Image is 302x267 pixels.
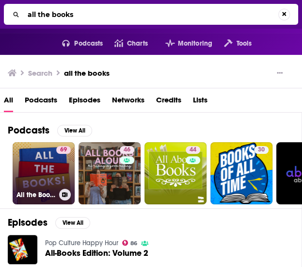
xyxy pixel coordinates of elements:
h3: Search [28,68,52,78]
button: Show More Button [273,68,286,78]
span: Tools [236,37,252,50]
button: open menu [212,36,252,51]
div: Search... [4,4,298,25]
a: Charts [103,36,147,51]
a: 69 [56,146,71,154]
button: open menu [154,36,212,51]
span: 44 [190,145,196,155]
button: open menu [50,36,103,51]
span: 30 [258,145,265,155]
a: Networks [112,92,144,112]
h3: all the books [64,68,110,78]
h2: Episodes [8,217,48,229]
a: 44 [186,146,200,154]
a: 46 [79,142,141,204]
a: All-Books Edition: Volume 2 [45,249,148,257]
a: 46 [120,146,134,154]
a: Podcasts [25,92,57,112]
a: PodcastsView All [8,124,92,136]
a: 44 [144,142,207,204]
a: Pop Culture Happy Hour [45,239,118,247]
button: View All [55,217,90,229]
h3: All the Books! [16,191,55,199]
span: 69 [60,145,67,155]
button: View All [57,125,92,136]
a: Episodes [69,92,100,112]
a: All [4,92,13,112]
h2: Podcasts [8,124,49,136]
img: All-Books Edition: Volume 2 [8,235,37,265]
a: 86 [122,240,138,246]
span: Podcasts [74,37,103,50]
a: Credits [156,92,181,112]
a: EpisodesView All [8,217,90,229]
span: Monitoring [178,37,212,50]
span: Charts [127,37,148,50]
span: 86 [130,241,137,246]
span: 46 [124,145,130,155]
a: 69All the Books! [13,142,75,204]
input: Search... [24,7,278,22]
a: 30 [254,146,269,154]
a: Lists [193,92,207,112]
a: 30 [210,142,272,204]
